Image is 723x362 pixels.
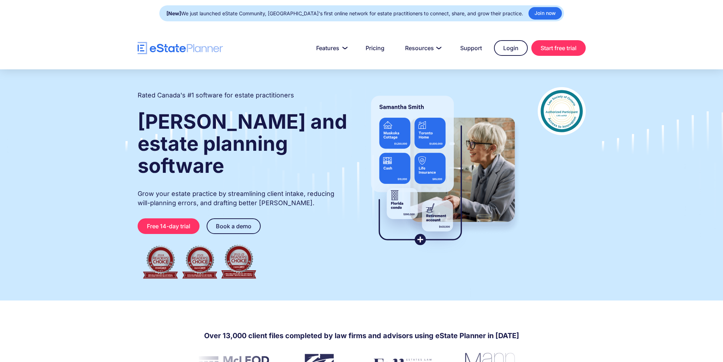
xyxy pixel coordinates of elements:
h2: Rated Canada's #1 software for estate practitioners [138,91,294,100]
a: Features [308,41,353,55]
a: Book a demo [207,218,261,234]
a: Login [494,40,528,56]
a: Resources [397,41,448,55]
a: Start free trial [531,40,586,56]
a: Support [452,41,490,55]
a: Join now [528,7,562,20]
strong: [PERSON_NAME] and estate planning software [138,110,347,178]
a: home [138,42,223,54]
h4: Over 13,000 client files completed by law firms and advisors using eState Planner in [DATE] [204,331,519,341]
a: Free 14-day trial [138,218,200,234]
p: Grow your estate practice by streamlining client intake, reducing will-planning errors, and draft... [138,189,348,208]
a: Pricing [357,41,393,55]
img: estate planner showing wills to their clients, using eState Planner, a leading estate planning so... [362,87,523,254]
div: We just launched eState Community, [GEOGRAPHIC_DATA]'s first online network for estate practition... [166,9,523,18]
strong: [New] [166,10,181,16]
